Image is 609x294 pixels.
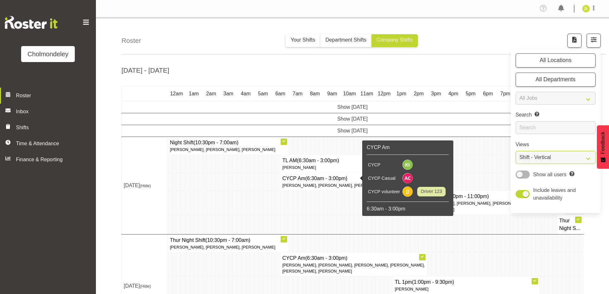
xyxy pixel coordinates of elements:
th: 7pm [496,86,514,101]
div: Cholmondeley [27,49,68,59]
h4: Thur Night S... [559,217,581,232]
img: abigail-chessum9864.jpg [402,173,413,183]
h6: CYCP Am [367,144,449,151]
td: Show [DATE] [122,125,583,137]
img: jay-lowe9524.jpg [582,5,590,12]
td: CYCP volunteer [367,185,401,198]
span: (6:30am - 3:00pm) [305,255,347,261]
span: All Departments [535,76,575,83]
th: 6pm [479,86,496,101]
td: CYCP [367,158,401,171]
h4: Thur Night Shift [170,236,287,244]
span: Roster [16,92,93,99]
img: kate-inwood10942.jpg [402,160,413,170]
button: Department Shifts [320,34,371,47]
th: 11am [358,86,375,101]
span: [PERSON_NAME], [PERSON_NAME], [PERSON_NAME] [170,147,275,152]
th: 2am [202,86,220,101]
span: Department Shifts [325,37,366,43]
th: 12am [168,86,185,101]
td: Show [DATE] [122,113,583,125]
td: Show [DATE] [122,101,583,113]
span: [PERSON_NAME], [PERSON_NAME], [PERSON_NAME] [282,183,388,188]
span: Driver 123 [421,188,442,195]
span: (6:30am - 3:00pm) [297,158,339,163]
h4: TL 1pm [395,278,538,286]
h4: Roster [121,36,141,45]
th: 3am [220,86,237,101]
span: (Hide) [140,183,151,188]
span: (2:30pm - 11:00pm) [444,194,489,199]
th: 7am [289,86,306,101]
span: Time & Attendance [16,140,83,147]
p: 6:30am - 3:00pm [367,205,449,213]
th: 4pm [445,86,462,101]
span: Your Shifts [291,37,315,43]
span: (10:30pm - 7:00am) [193,140,238,145]
span: [PERSON_NAME] [282,165,316,170]
span: Show all users [533,172,566,177]
span: Finance & Reporting [16,156,83,163]
button: Download a PDF of the roster according to the set date range. [567,34,582,48]
h4: TL AM [282,157,425,164]
span: Inbox [16,108,93,115]
button: Feedback - Show survey [597,125,609,169]
button: All Locations [516,53,596,68]
button: All Departments [516,73,596,87]
th: 9am [324,86,341,101]
span: (Hide) [140,284,151,289]
img: Rosterit website logo [5,16,58,29]
button: Company Shifts [371,34,418,47]
th: 6am [272,86,289,101]
th: 1pm [393,86,410,101]
th: 2pm [410,86,427,101]
span: [PERSON_NAME], [PERSON_NAME], [PERSON_NAME], [PERSON_NAME], [PERSON_NAME], [PERSON_NAME] [282,263,425,274]
h4: CYCP Am [282,254,425,262]
th: 1am [185,86,202,101]
h4: CYCP PM [421,193,564,200]
th: 12pm [375,86,393,101]
span: Shifts [16,124,83,131]
span: Feedback [599,131,607,154]
span: [PERSON_NAME] [395,287,428,291]
span: Company Shifts [377,37,413,43]
span: [PERSON_NAME], [PERSON_NAME], [PERSON_NAME], [PERSON_NAME], [PERSON_NAME] [421,201,563,212]
label: Search [516,111,596,119]
button: Your Shifts [285,34,320,47]
th: 10am [341,86,358,101]
th: 8am [306,86,324,101]
td: CYCP Casual [367,171,401,185]
th: 3pm [427,86,445,101]
span: (6:30am - 3:00pm) [305,176,347,181]
th: 4am [237,86,254,101]
span: (10:30pm - 7:00am) [206,237,251,243]
span: (1:00pm - 9:30pm) [412,279,454,285]
th: 5pm [462,86,479,101]
button: Filter Shifts [587,34,601,48]
h2: [DATE] - [DATE] [121,65,169,75]
span: [PERSON_NAME], [PERSON_NAME], [PERSON_NAME] [170,245,275,250]
input: Search [516,121,596,134]
td: [DATE] [122,137,168,234]
label: Views [516,141,596,148]
span: All Locations [540,57,572,63]
h4: CYCP Am [282,175,425,182]
h4: Night Shift [170,139,287,147]
img: jan-jonatan-jachowitz11625.jpg [402,187,413,197]
th: 5am [254,86,272,101]
span: Include leaves and unavailability [533,187,576,201]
